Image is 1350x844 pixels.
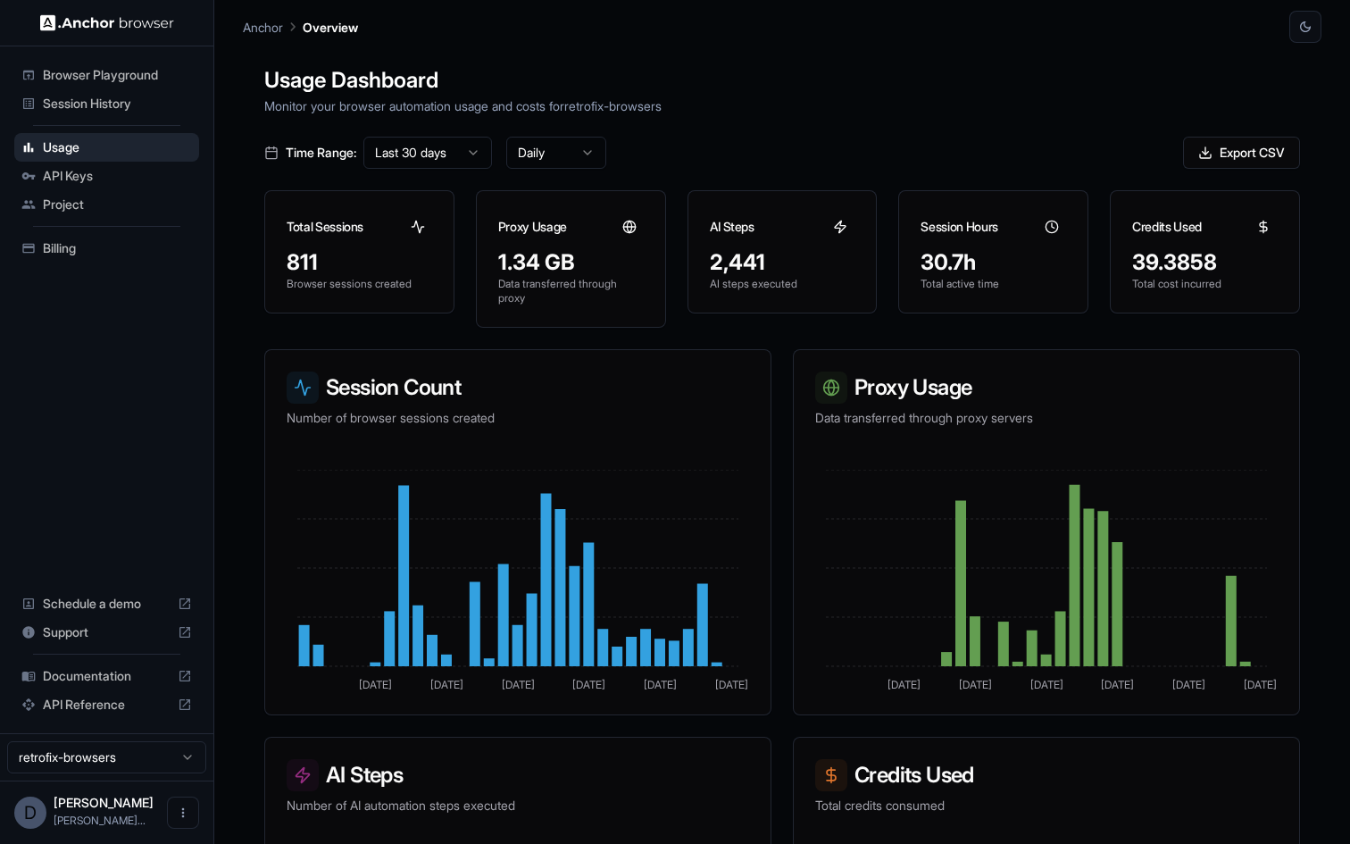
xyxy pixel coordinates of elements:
div: Billing [14,234,199,263]
tspan: [DATE] [359,678,392,691]
div: 1.34 GB [498,248,644,277]
div: Documentation [14,662,199,690]
div: Schedule a demo [14,589,199,618]
p: Total active time [921,277,1066,291]
span: Project [43,196,192,213]
div: 811 [287,248,432,277]
h3: Session Count [287,372,749,404]
span: Billing [43,239,192,257]
div: 39.3858 [1132,248,1278,277]
p: Total credits consumed [815,797,1278,815]
span: Usage [43,138,192,156]
tspan: [DATE] [887,678,921,691]
span: Session History [43,95,192,113]
p: AI steps executed [710,277,855,291]
tspan: [DATE] [1244,678,1277,691]
p: Number of AI automation steps executed [287,797,749,815]
span: Daniel Portela [54,795,154,810]
h3: Proxy Usage [815,372,1278,404]
tspan: [DATE] [1030,678,1063,691]
button: Open menu [167,797,199,829]
h3: AI Steps [287,759,749,791]
span: Support [43,623,171,641]
tspan: [DATE] [959,678,992,691]
div: 30.7h [921,248,1066,277]
span: Time Range: [286,144,356,162]
div: API Keys [14,162,199,190]
nav: breadcrumb [243,17,358,37]
button: Export CSV [1183,137,1300,169]
div: Session History [14,89,199,118]
span: Documentation [43,667,171,685]
tspan: [DATE] [1101,678,1134,691]
tspan: [DATE] [644,678,677,691]
span: Schedule a demo [43,595,171,613]
tspan: [DATE] [502,678,535,691]
div: D [14,797,46,829]
tspan: [DATE] [572,678,605,691]
img: Anchor Logo [40,14,174,31]
p: Number of browser sessions created [287,409,749,427]
tspan: [DATE] [430,678,463,691]
span: daniel@retrofix.ai [54,814,146,827]
p: Data transferred through proxy [498,277,644,305]
h1: Usage Dashboard [264,64,1300,96]
div: Usage [14,133,199,162]
p: Browser sessions created [287,277,432,291]
div: API Reference [14,690,199,719]
h3: Total Sessions [287,218,363,236]
div: Browser Playground [14,61,199,89]
tspan: [DATE] [715,678,748,691]
div: Support [14,618,199,647]
span: Browser Playground [43,66,192,84]
div: Project [14,190,199,219]
div: 2,441 [710,248,855,277]
span: API Reference [43,696,171,714]
p: Total cost incurred [1132,277,1278,291]
p: Data transferred through proxy servers [815,409,1278,427]
h3: AI Steps [710,218,754,236]
h3: Proxy Usage [498,218,567,236]
tspan: [DATE] [1172,678,1205,691]
p: Overview [303,18,358,37]
h3: Credits Used [815,759,1278,791]
p: Anchor [243,18,283,37]
h3: Session Hours [921,218,997,236]
h3: Credits Used [1132,218,1202,236]
p: Monitor your browser automation usage and costs for retrofix-browsers [264,96,1300,115]
span: API Keys [43,167,192,185]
